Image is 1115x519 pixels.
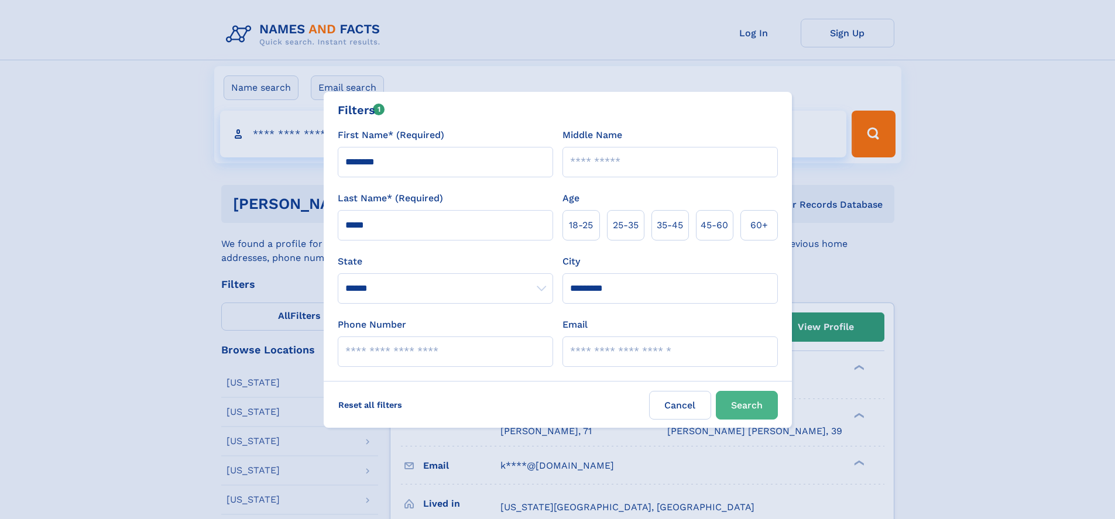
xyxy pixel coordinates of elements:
[613,218,639,232] span: 25‑35
[338,101,385,119] div: Filters
[649,391,711,420] label: Cancel
[338,128,444,142] label: First Name* (Required)
[338,191,443,205] label: Last Name* (Required)
[562,255,580,269] label: City
[338,318,406,332] label: Phone Number
[562,191,579,205] label: Age
[657,218,683,232] span: 35‑45
[750,218,768,232] span: 60+
[701,218,728,232] span: 45‑60
[562,318,588,332] label: Email
[562,128,622,142] label: Middle Name
[716,391,778,420] button: Search
[569,218,593,232] span: 18‑25
[338,255,553,269] label: State
[331,391,410,419] label: Reset all filters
